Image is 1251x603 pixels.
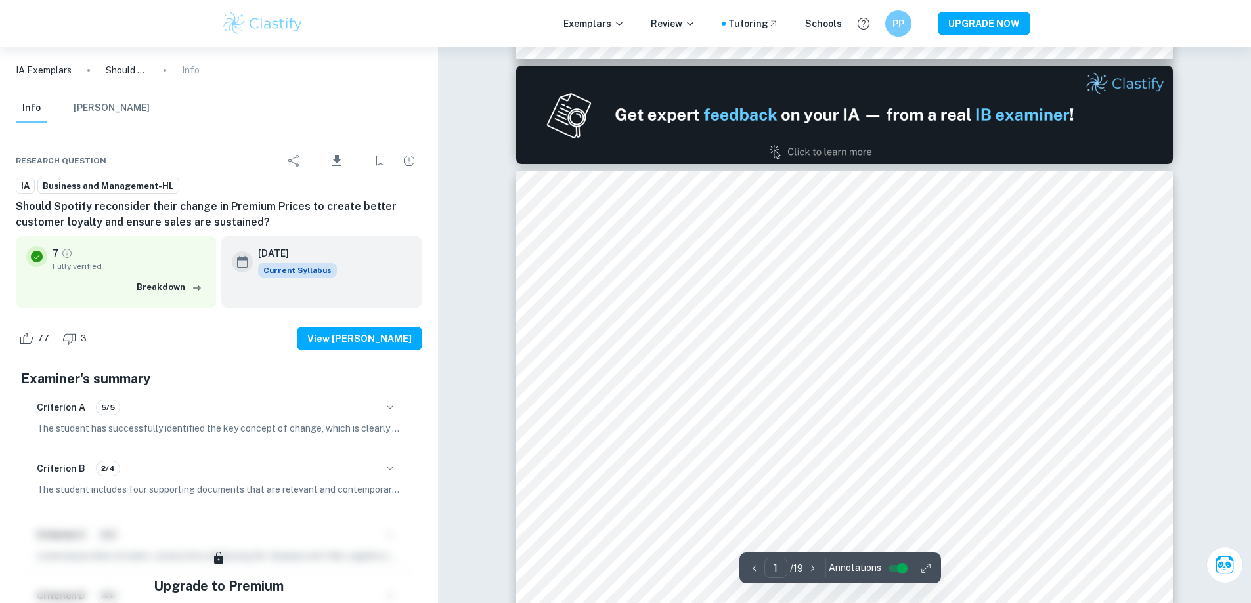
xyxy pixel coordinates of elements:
span: Fully verified [53,260,206,272]
span: 5/5 [97,402,120,413]
div: This exemplar is based on the current syllabus. Feel free to refer to it for inspiration/ideas wh... [258,263,337,278]
a: Business and Management-HL [37,178,179,194]
button: [PERSON_NAME] [74,94,150,123]
div: Report issue [396,148,422,174]
div: Share [281,148,307,174]
div: Like [16,328,56,349]
div: Download [310,144,364,178]
span: 3 [74,332,94,345]
span: Current Syllabus [258,263,337,278]
h5: Upgrade to Premium [154,576,284,596]
a: IA Exemplars [16,63,72,77]
button: Help and Feedback [852,12,875,35]
h6: PP [890,16,906,31]
h6: Should Spotify reconsider their change in Premium Prices to create better customer loyalty and en... [16,199,422,230]
a: Tutoring [728,16,779,31]
button: Breakdown [133,278,206,297]
img: Ad [516,66,1173,164]
h6: Criterion A [37,400,85,415]
span: IA [16,180,34,193]
h6: Criterion B [37,461,85,476]
button: PP [885,10,911,37]
p: Exemplars [563,16,625,31]
span: 2/4 [97,463,120,474]
p: 7 [53,246,58,260]
button: Ask Clai [1206,547,1243,583]
div: Bookmark [367,148,393,174]
button: View [PERSON_NAME] [297,327,422,350]
p: Review [651,16,695,31]
p: Should Spotify reconsider their change in Premium Prices to create better customer loyalty and en... [106,63,148,77]
h5: Examiner's summary [21,369,417,388]
p: Info [182,63,200,77]
div: Dislike [59,328,94,349]
a: IA [16,178,35,194]
span: Research question [16,155,106,167]
button: Info [16,94,47,123]
a: Schools [805,16,842,31]
p: The student includes four supporting documents that are relevant and contemporary, all published ... [37,482,401,497]
span: Annotations [829,561,881,575]
a: Grade fully verified [61,247,73,259]
img: Clastify logo [221,10,305,37]
p: The student has successfully identified the key concept of change, which is clearly articulated i... [37,421,401,436]
h6: [DATE] [258,246,326,260]
p: / 19 [790,561,803,575]
span: 77 [30,332,56,345]
span: Business and Management-HL [38,180,179,193]
button: UPGRADE NOW [938,12,1030,35]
